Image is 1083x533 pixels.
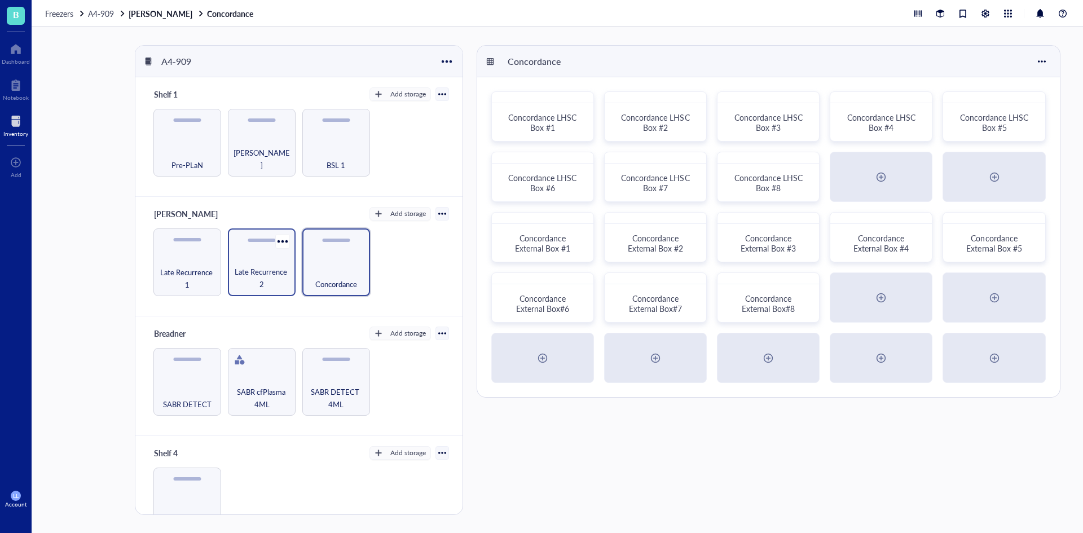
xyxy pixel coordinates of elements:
div: Dashboard [2,58,30,65]
div: Shelf 1 [149,86,217,102]
span: Concordance LHSC Box #8 [734,172,805,193]
div: Add storage [390,209,426,219]
span: Concordance [315,278,357,290]
button: Add storage [369,87,431,101]
span: Concordance LHSC Box #7 [621,172,692,193]
span: SABR DETECT [163,398,212,411]
div: Breadner [149,325,217,341]
a: Dashboard [2,40,30,65]
div: Account [5,501,27,508]
span: Concordance External Box#7 [629,293,682,314]
span: Late Recurrence 2 [234,266,290,290]
span: Concordance LHSC Box #6 [508,172,579,193]
div: Add storage [390,89,426,99]
span: [PERSON_NAME] [233,147,290,171]
div: Notebook [3,94,29,101]
a: Notebook [3,76,29,101]
span: A4-909 [88,8,114,19]
span: SABR cfPlasma 4ML [233,386,290,411]
span: Concordance External Box #1 [515,232,570,254]
span: B [13,7,19,21]
div: Add storage [390,448,426,458]
span: Concordance External Box #3 [741,232,796,254]
div: Add [11,171,21,178]
div: A4-909 [156,52,224,71]
a: [PERSON_NAME]Concordance [129,8,256,19]
span: Concordance LHSC Box #4 [847,112,918,133]
span: Concordance LHSC Box #2 [621,112,692,133]
span: Freezers [45,8,73,19]
span: Concordance External Box#8 [742,293,795,314]
span: BSL 1 [327,159,345,171]
div: Concordance [503,52,570,71]
div: [PERSON_NAME] [149,206,223,222]
span: Concordance External Box #5 [966,232,1022,254]
span: Concordance LHSC Box #3 [734,112,805,133]
span: Concordance External Box #2 [628,232,683,254]
a: Inventory [3,112,28,137]
span: Concordance LHSC Box #1 [508,112,579,133]
div: Add storage [390,328,426,338]
span: Pre-PLaN [171,159,203,171]
span: Concordance External Box #4 [853,232,909,254]
button: Add storage [369,207,431,221]
a: A4-909 [88,8,126,19]
span: SABR DETECT 4ML [307,386,365,411]
a: Freezers [45,8,86,19]
span: Concordance LHSC Box #5 [960,112,1031,133]
div: Shelf 4 [149,445,217,461]
button: Add storage [369,327,431,340]
span: LL [13,492,19,499]
span: Concordance External Box#6 [516,293,569,314]
button: Add storage [369,446,431,460]
div: Inventory [3,130,28,137]
span: Late Recurrence 1 [159,266,216,291]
